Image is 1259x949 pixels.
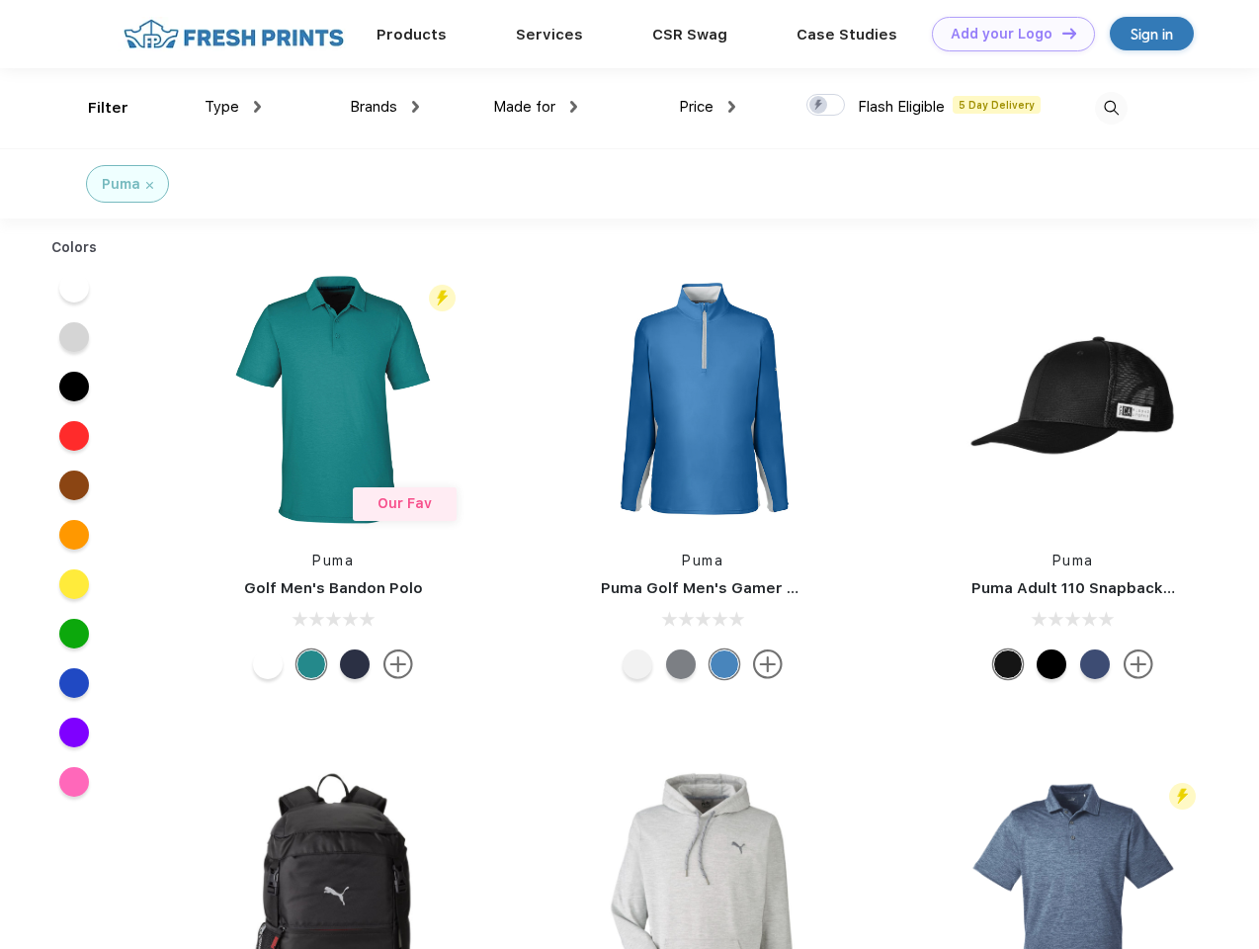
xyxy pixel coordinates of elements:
a: Puma [682,553,723,568]
div: Puma [102,174,140,195]
img: func=resize&h=266 [202,268,464,531]
img: dropdown.png [728,101,735,113]
img: desktop_search.svg [1095,92,1128,125]
span: Price [679,98,713,116]
a: Products [377,26,447,43]
img: func=resize&h=266 [942,268,1205,531]
div: Add your Logo [951,26,1052,43]
span: Made for [493,98,555,116]
div: Bright Cobalt [710,649,739,679]
img: more.svg [383,649,413,679]
a: Puma [1052,553,1094,568]
img: dropdown.png [412,101,419,113]
div: Bright White [623,649,652,679]
img: DT [1062,28,1076,39]
span: Our Fav [378,495,432,511]
div: Navy Blazer [340,649,370,679]
div: Sign in [1131,23,1173,45]
span: Brands [350,98,397,116]
a: Golf Men's Bandon Polo [244,579,423,597]
img: dropdown.png [254,101,261,113]
a: CSR Swag [652,26,727,43]
div: Peacoat Qut Shd [1080,649,1110,679]
img: filter_cancel.svg [146,182,153,189]
span: 5 Day Delivery [953,96,1041,114]
span: Type [205,98,239,116]
span: Flash Eligible [858,98,945,116]
div: Green Lagoon [296,649,326,679]
div: Filter [88,97,128,120]
img: more.svg [753,649,783,679]
div: Bright White [253,649,283,679]
div: Pma Blk Pma Blk [1037,649,1066,679]
div: Quiet Shade [666,649,696,679]
img: dropdown.png [570,101,577,113]
img: fo%20logo%202.webp [118,17,350,51]
div: Colors [37,237,113,258]
img: flash_active_toggle.svg [1169,783,1196,810]
div: Pma Blk with Pma Blk [993,649,1023,679]
img: flash_active_toggle.svg [429,285,456,311]
a: Sign in [1110,17,1194,50]
a: Services [516,26,583,43]
img: more.svg [1124,649,1153,679]
a: Puma [312,553,354,568]
img: func=resize&h=266 [571,268,834,531]
a: Puma Golf Men's Gamer Golf Quarter-Zip [601,579,913,597]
